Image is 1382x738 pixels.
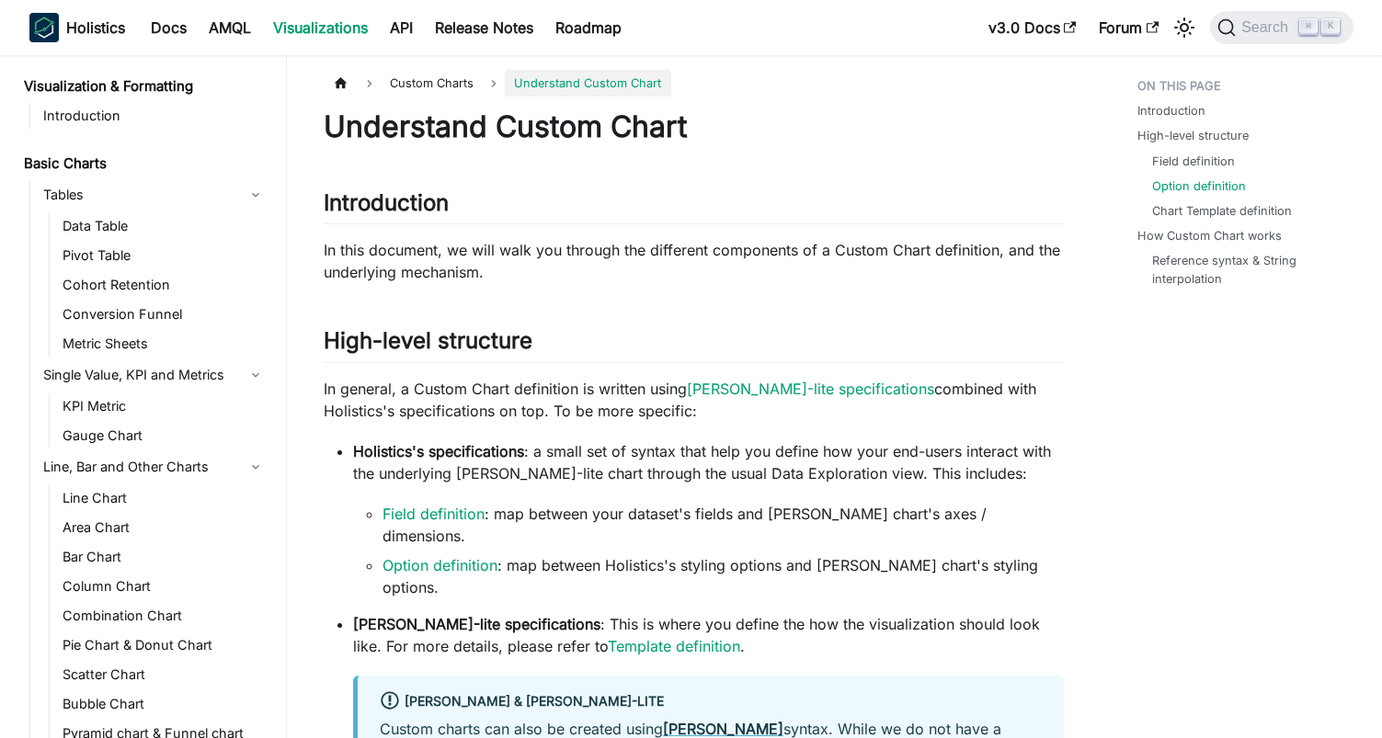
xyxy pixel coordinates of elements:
a: Column Chart [57,573,270,599]
a: Data Table [57,213,270,239]
h2: High-level structure [324,327,1064,362]
a: Tables [38,180,270,210]
a: Basic Charts [18,151,270,176]
kbd: ⌘ [1299,18,1318,35]
p: In this document, we will walk you through the different components of a Custom Chart definition,... [324,239,1064,283]
li: : map between your dataset's fields and [PERSON_NAME] chart's axes / dimensions. [383,503,1064,547]
a: How Custom Chart works [1137,227,1282,244]
nav: Breadcrumbs [324,70,1064,97]
a: Visualizations [262,13,379,42]
button: Switch between dark and light mode (currently light mode) [1170,13,1199,42]
a: [PERSON_NAME]-lite specifications [687,380,934,398]
a: KPI Metric [57,393,270,419]
li: : map between Holistics's styling options and [PERSON_NAME] chart's styling options. [383,554,1064,598]
strong: Holistics's specifications [353,442,524,460]
a: Line, Bar and Other Charts [38,452,270,482]
button: Search (Command+K) [1210,11,1353,44]
a: Scatter Chart [57,662,270,687]
a: Release Notes [424,13,544,42]
a: v3.0 Docs [977,13,1088,42]
p: : a small set of syntax that help you define how your end-users interact with the underlying [PER... [353,440,1064,484]
span: Search [1236,19,1299,36]
a: Pivot Table [57,243,270,268]
a: Combination Chart [57,603,270,629]
a: Bar Chart [57,544,270,570]
span: Custom Charts [381,70,483,97]
a: Bubble Chart [57,691,270,717]
a: API [379,13,424,42]
a: Template definition [608,637,740,655]
a: Forum [1088,13,1170,42]
a: Gauge Chart [57,423,270,448]
a: [PERSON_NAME] [663,720,783,738]
a: Conversion Funnel [57,301,270,327]
p: In general, a Custom Chart definition is written using combined with Holistics's specifications o... [324,378,1064,422]
a: HolisticsHolistics [29,13,125,42]
a: Cohort Retention [57,272,270,298]
b: Holistics [66,17,125,39]
p: : This is where you define the how the visualization should look like. For more details, please r... [353,613,1064,657]
a: AMQL [198,13,262,42]
a: Metric Sheets [57,331,270,357]
a: Field definition [383,505,485,523]
a: High-level structure [1137,127,1249,144]
h1: Understand Custom Chart [324,108,1064,145]
span: Understand Custom Chart [505,70,670,97]
a: Option definition [1152,177,1246,195]
a: Introduction [38,103,270,129]
a: Docs [140,13,198,42]
strong: [PERSON_NAME]-lite specifications [353,615,600,633]
a: Introduction [1137,102,1205,119]
nav: Docs sidebar [11,55,287,738]
a: Field definition [1152,153,1235,170]
a: Single Value, KPI and Metrics [38,360,270,390]
a: Home page [324,70,359,97]
a: Chart Template definition [1152,202,1292,220]
a: Option definition [383,556,497,574]
div: [PERSON_NAME] & [PERSON_NAME]-lite [380,690,1042,714]
img: Holistics [29,13,59,42]
a: Visualization & Formatting [18,74,270,99]
h2: Introduction [324,189,1064,224]
a: Reference syntax & String interpolation [1152,252,1335,287]
a: Area Chart [57,515,270,540]
a: Line Chart [57,485,270,511]
kbd: K [1321,18,1340,35]
a: Pie Chart & Donut Chart [57,632,270,658]
a: Roadmap [544,13,633,42]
